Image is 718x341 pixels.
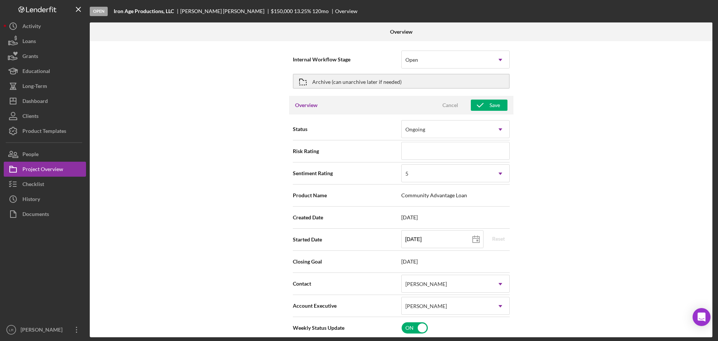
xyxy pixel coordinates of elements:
span: Created Date [293,214,401,221]
button: Educational [4,64,86,79]
button: Archive (can unarchive later if needed) [293,74,510,89]
span: Contact [293,280,401,287]
div: Long-Term [22,79,47,95]
button: Long-Term [4,79,86,94]
span: Weekly Status Update [293,324,401,332]
div: Ongoing [405,127,425,133]
div: Cancel [442,100,458,111]
div: [PERSON_NAME] [405,281,447,287]
div: [PERSON_NAME] [19,322,67,339]
span: [DATE] [401,214,510,220]
div: Clients [22,109,39,125]
button: Cancel [432,100,469,111]
div: 13.25 % [294,8,311,14]
div: Documents [22,207,49,223]
span: $150,000 [271,8,293,14]
div: Open [90,7,108,16]
b: Overview [390,29,412,35]
div: Dashboard [22,94,48,110]
div: Loans [22,34,36,51]
span: Sentiment Rating [293,170,401,177]
div: Activity [22,19,41,36]
div: Grants [22,49,38,66]
div: Educational [22,64,50,80]
button: Dashboard [4,94,86,109]
span: Product Name [293,192,401,199]
div: Product Templates [22,124,66,140]
button: Activity [4,19,86,34]
span: Account Executive [293,302,401,310]
div: Reset [492,233,505,244]
div: [PERSON_NAME] [405,303,447,309]
div: Archive (can unarchive later if needed) [312,74,402,88]
div: Project Overview [22,162,63,179]
div: [PERSON_NAME] [PERSON_NAME] [180,8,271,14]
button: Save [471,100,507,111]
div: Checklist [22,177,44,194]
button: Checklist [4,177,86,192]
div: Open Intercom Messenger [693,308,711,326]
button: History [4,192,86,207]
button: Documents [4,207,86,222]
button: Loans [4,34,86,49]
button: Reset [487,233,510,244]
div: History [22,192,40,208]
button: Clients [4,109,86,124]
button: Product Templates [4,124,86,138]
button: Project Overview [4,162,86,177]
div: 5 [405,171,408,177]
span: Risk Rating [293,147,401,155]
h3: Overview [295,101,317,109]
b: Iron Age Productions, LLC [114,8,174,14]
button: LR[PERSON_NAME] [4,322,86,337]
span: Closing Goal [293,258,401,265]
button: People [4,147,86,162]
div: 120 mo [312,8,329,14]
div: Overview [335,8,358,14]
span: Internal Workflow Stage [293,56,401,63]
span: Status [293,125,401,133]
span: [DATE] [401,259,510,265]
div: Open [405,57,418,63]
span: Started Date [293,236,401,243]
div: Save [490,100,500,111]
text: LR [9,328,13,332]
div: People [22,147,39,164]
span: Community Advantage Loan [401,192,510,198]
button: Grants [4,49,86,64]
